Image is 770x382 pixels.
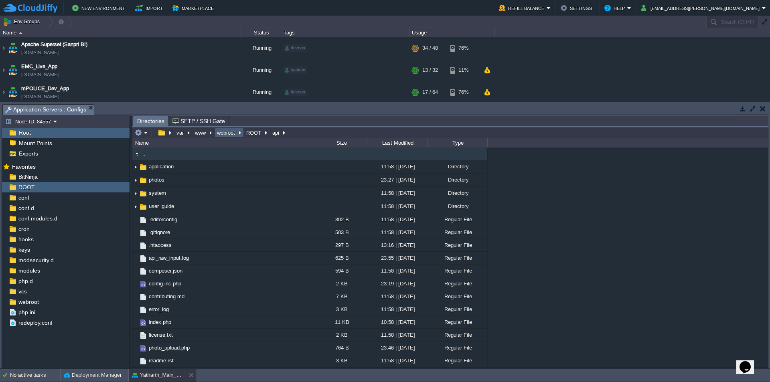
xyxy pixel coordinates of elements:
button: webroot [216,129,237,136]
div: Directory [427,174,487,186]
a: Root [17,129,32,136]
a: readme.rst [148,357,175,364]
div: Directory [427,187,487,199]
div: devops [284,44,307,52]
div: 23:27 | [DATE] [367,174,427,186]
div: Regular File [427,239,487,251]
div: 11:58 | [DATE] [367,354,427,367]
div: Size [316,138,367,148]
span: EMC_Live_App [21,63,57,71]
img: AMDAwAAAACH5BAEAAAAALAAAAAABAAEAAAICRAEAOw== [132,252,139,264]
div: 297 B [315,239,367,251]
div: Usage [410,28,494,37]
div: 625 B [315,252,367,264]
a: index.php [148,319,172,325]
div: Running [241,37,281,59]
div: 2 KB [315,329,367,341]
div: 13 / 32 [422,59,438,81]
span: conf.modules.d [17,215,59,222]
a: cron [17,225,31,232]
img: AMDAwAAAACH5BAEAAAAALAAAAAABAAEAAAICRAEAOw== [139,202,148,211]
div: devops [284,89,307,96]
img: AMDAwAAAACH5BAEAAAAALAAAAAABAAEAAAICRAEAOw== [7,81,18,103]
div: 7 KB [315,290,367,303]
a: user_guide [148,203,175,210]
div: Regular File [427,252,487,264]
div: No active tasks [10,369,60,382]
a: Apache Superset (Sanpri BI) [21,40,87,49]
button: ROOT [245,129,263,136]
div: Regular File [427,213,487,226]
img: AMDAwAAAACH5BAEAAAAALAAAAAABAAEAAAICRAEAOw== [132,150,141,159]
a: .. [141,150,147,157]
button: Yatharth_Main_NMC [132,371,182,379]
div: 3 KB [315,303,367,315]
button: Import [135,3,165,13]
a: modsecurity.d [17,257,55,264]
img: AMDAwAAAACH5BAEAAAAALAAAAAABAAEAAAICRAEAOw== [139,318,148,327]
div: 11:58 | [DATE] [367,329,427,341]
div: Regular File [427,290,487,303]
img: AMDAwAAAACH5BAEAAAAALAAAAAABAAEAAAICRAEAOw== [139,357,148,366]
a: [DOMAIN_NAME] [21,71,59,79]
div: 23:19 | [DATE] [367,277,427,290]
img: AMDAwAAAACH5BAEAAAAALAAAAAABAAEAAAICRAEAOw== [0,59,7,81]
span: composer.json [148,267,184,274]
img: AMDAwAAAACH5BAEAAAAALAAAAAABAAEAAAICRAEAOw== [7,37,18,59]
a: [DOMAIN_NAME] [21,49,59,57]
div: Tags [282,28,409,37]
div: 11:58 | [DATE] [367,290,427,303]
a: system [148,190,167,196]
a: vcs [17,288,28,295]
img: AMDAwAAAACH5BAEAAAAALAAAAAABAAEAAAICRAEAOw== [139,228,148,237]
img: AMDAwAAAACH5BAEAAAAALAAAAAABAAEAAAICRAEAOw== [132,213,139,226]
a: keys [17,246,31,253]
img: AMDAwAAAACH5BAEAAAAALAAAAAABAAEAAAICRAEAOw== [0,81,7,103]
a: [DOMAIN_NAME] [21,93,59,101]
div: 594 B [315,265,367,277]
div: 17 / 64 [422,81,438,103]
div: 11:58 | [DATE] [367,160,427,173]
a: redeploy.conf [17,319,54,326]
span: BitNinja [17,173,39,180]
span: Favorites [10,163,37,170]
div: 11:58 | [DATE] [367,303,427,315]
div: Name [1,28,241,37]
button: Node ID: 84557 [5,118,53,125]
button: www [194,129,208,136]
div: 764 B [315,342,367,354]
img: AMDAwAAAACH5BAEAAAAALAAAAAABAAEAAAICRAEAOw== [132,239,139,251]
a: application [148,163,175,170]
img: AMDAwAAAACH5BAEAAAAALAAAAAABAAEAAAICRAEAOw== [132,342,139,354]
img: AMDAwAAAACH5BAEAAAAALAAAAAABAAEAAAICRAEAOw== [7,59,18,81]
a: webroot [17,298,40,305]
span: api_raw_input.log [148,255,190,261]
a: ROOT [17,184,36,191]
div: Regular File [427,354,487,367]
span: license.txt [148,331,174,338]
img: AMDAwAAAACH5BAEAAAAALAAAAAABAAEAAAICRAEAOw== [139,305,148,314]
div: 76% [450,37,476,59]
img: AMDAwAAAACH5BAEAAAAALAAAAAABAAEAAAICRAEAOw== [139,241,148,250]
img: AMDAwAAAACH5BAEAAAAALAAAAAABAAEAAAICRAEAOw== [132,226,139,238]
span: error_log [148,306,170,313]
div: 11:58 | [DATE] [367,213,427,226]
div: Regular File [427,303,487,315]
div: Regular File [427,265,487,277]
div: Status [241,28,281,37]
div: 10:58 | [DATE] [367,316,427,328]
img: AMDAwAAAACH5BAEAAAAALAAAAAABAAEAAAICRAEAOw== [139,267,148,276]
div: 302 B [315,213,367,226]
span: Mount Points [17,139,53,147]
div: Regular File [427,226,487,238]
img: AMDAwAAAACH5BAEAAAAALAAAAAABAAEAAAICRAEAOw== [132,174,139,186]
